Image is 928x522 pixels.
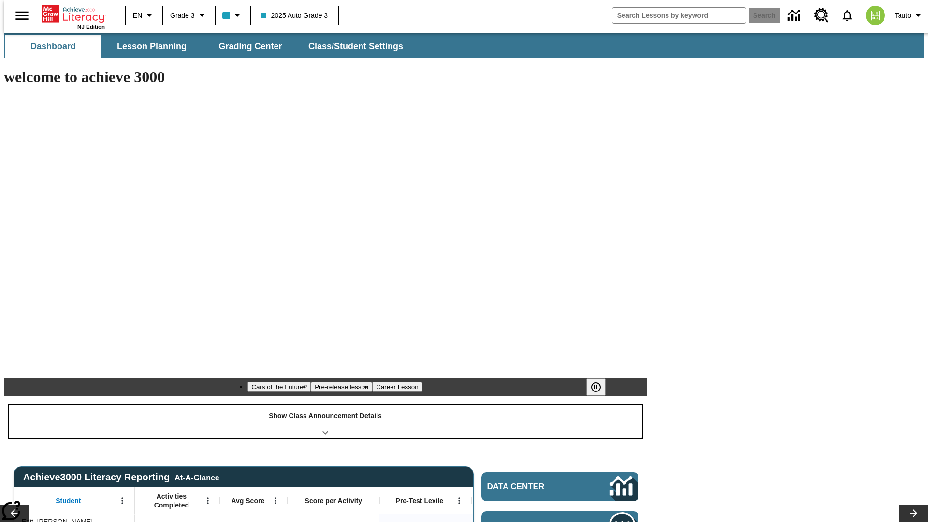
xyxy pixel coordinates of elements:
[140,492,203,509] span: Activities Completed
[9,405,642,438] div: Show Class Announcement Details
[174,472,219,482] div: At-A-Glance
[396,496,444,505] span: Pre-Test Lexile
[860,3,891,28] button: Select a new avatar
[268,493,283,508] button: Open Menu
[77,24,105,29] span: NJ Edition
[42,4,105,24] a: Home
[202,35,299,58] button: Grading Center
[218,7,247,24] button: Class color is light blue. Change class color
[4,33,924,58] div: SubNavbar
[866,6,885,25] img: avatar image
[269,411,382,421] p: Show Class Announcement Details
[42,3,105,29] div: Home
[133,11,142,21] span: EN
[8,1,36,30] button: Open side menu
[4,35,412,58] div: SubNavbar
[115,493,130,508] button: Open Menu
[5,35,101,58] button: Dashboard
[247,382,311,392] button: Slide 1 Cars of the Future?
[891,7,928,24] button: Profile/Settings
[23,472,219,483] span: Achieve3000 Literacy Reporting
[311,382,372,392] button: Slide 2 Pre-release lesson
[103,35,200,58] button: Lesson Planning
[261,11,328,21] span: 2025 Auto Grade 3
[586,378,606,396] button: Pause
[301,35,411,58] button: Class/Student Settings
[481,472,638,501] a: Data Center
[835,3,860,28] a: Notifications
[612,8,746,23] input: search field
[899,505,928,522] button: Lesson carousel, Next
[4,68,647,86] h1: welcome to achieve 3000
[809,2,835,29] a: Resource Center, Will open in new tab
[56,496,81,505] span: Student
[895,11,911,21] span: Tauto
[201,493,215,508] button: Open Menu
[487,482,578,492] span: Data Center
[782,2,809,29] a: Data Center
[166,7,212,24] button: Grade: Grade 3, Select a grade
[170,11,195,21] span: Grade 3
[129,7,159,24] button: Language: EN, Select a language
[305,496,362,505] span: Score per Activity
[372,382,422,392] button: Slide 3 Career Lesson
[452,493,466,508] button: Open Menu
[231,496,264,505] span: Avg Score
[586,378,615,396] div: Pause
